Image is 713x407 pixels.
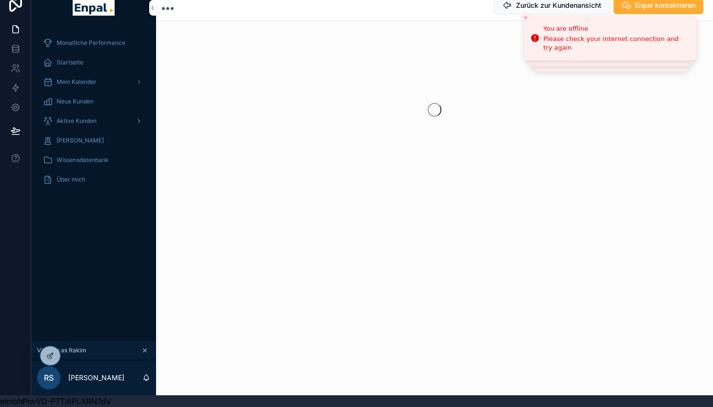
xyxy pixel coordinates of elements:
p: [PERSON_NAME] [68,373,124,383]
a: Neue Kunden [37,93,150,110]
span: Aktive Kunden [57,117,97,125]
a: Startseite [37,54,150,71]
a: Wissensdatenbank [37,151,150,169]
a: Aktive Kunden [37,112,150,130]
span: Wissensdatenbank [57,156,109,164]
span: RS [44,372,54,384]
span: Über mich [57,176,85,183]
span: Enpal kontaktieren [635,0,695,10]
div: You are offline [543,24,689,34]
span: Viewing as Rakim [37,346,86,354]
span: [PERSON_NAME] [57,137,104,144]
a: [PERSON_NAME] [37,132,150,149]
a: Mein Kalender [37,73,150,91]
span: Startseite [57,59,83,66]
button: Close toast [521,13,531,22]
a: Über mich [37,171,150,188]
span: Mein Kalender [57,78,97,86]
div: Please check your internet connection and try again [543,35,689,52]
span: Monatliche Performance [57,39,125,47]
div: scrollable content [31,27,156,201]
span: Neue Kunden [57,98,94,105]
a: Monatliche Performance [37,34,150,52]
span: Zurück zur Kundenansicht [516,0,601,10]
